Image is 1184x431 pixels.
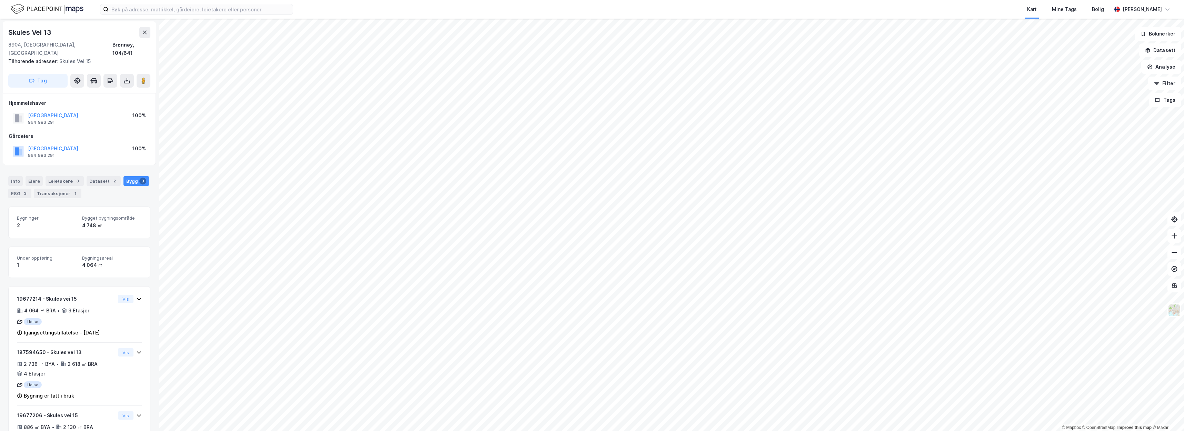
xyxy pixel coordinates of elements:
div: 3 Etasjer [68,307,89,315]
div: • [57,308,60,313]
div: Skules Vei 15 [8,57,145,66]
div: 964 983 291 [28,120,55,125]
div: Transaksjoner [34,189,81,198]
div: Skules Vei 13 [8,27,52,38]
button: Vis [118,411,133,420]
div: 8904, [GEOGRAPHIC_DATA], [GEOGRAPHIC_DATA] [8,41,112,57]
div: 964 983 291 [28,153,55,158]
div: 19677214 - Skules vei 15 [17,295,115,303]
div: Igangsettingstillatelse - [DATE] [24,329,100,337]
span: Bygninger [17,215,77,221]
div: 100% [132,144,146,153]
div: 1 [17,261,77,269]
button: Bokmerker [1135,27,1181,41]
div: Kontrollprogram for chat [1150,398,1184,431]
div: 4 064 ㎡ [82,261,142,269]
div: ESG [8,189,31,198]
a: OpenStreetMap [1082,425,1116,430]
div: Datasett [87,176,121,186]
div: [PERSON_NAME] [1123,5,1162,13]
div: Hjemmelshaver [9,99,150,107]
span: Tilhørende adresser: [8,58,59,64]
span: Bygningsareal [82,255,142,261]
div: • [56,361,59,367]
span: Under oppføring [17,255,77,261]
img: Z [1168,304,1181,317]
button: Vis [118,295,133,303]
div: 3 [74,178,81,184]
div: Bygg [123,176,149,186]
div: Brønnøy, 104/641 [112,41,150,57]
div: 1 [72,190,79,197]
div: Leietakere [46,176,84,186]
div: 2 736 ㎡ BYA [24,360,55,368]
div: 4 748 ㎡ [82,221,142,230]
div: 2 [17,221,77,230]
div: 4 Etasjer [24,370,45,378]
div: 4 064 ㎡ BRA [24,307,56,315]
span: Bygget bygningsområde [82,215,142,221]
button: Tags [1149,93,1181,107]
div: Bolig [1092,5,1104,13]
div: 3 [139,178,146,184]
a: Improve this map [1117,425,1152,430]
div: 100% [132,111,146,120]
button: Analyse [1141,60,1181,74]
div: 187594650 - Skules vei 13 [17,348,115,357]
button: Vis [118,348,133,357]
button: Filter [1148,77,1181,90]
div: • [52,424,54,430]
div: 19677206 - Skules vei 15 [17,411,115,420]
div: Mine Tags [1052,5,1077,13]
input: Søk på adresse, matrikkel, gårdeiere, leietakere eller personer [109,4,293,14]
button: Tag [8,74,68,88]
div: 3 [22,190,29,197]
div: Eiere [26,176,43,186]
div: Kart [1027,5,1037,13]
a: Mapbox [1062,425,1081,430]
img: logo.f888ab2527a4732fd821a326f86c7f29.svg [11,3,83,15]
div: 2 618 ㎡ BRA [68,360,98,368]
div: Bygning er tatt i bruk [24,392,74,400]
button: Datasett [1139,43,1181,57]
div: Gårdeiere [9,132,150,140]
div: 2 [111,178,118,184]
iframe: Chat Widget [1150,398,1184,431]
div: Info [8,176,23,186]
